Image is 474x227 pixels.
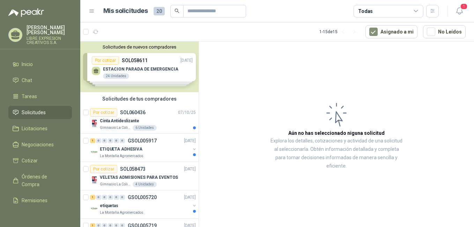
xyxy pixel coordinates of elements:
p: VELETAS ADMISIONES PARA EVENTOS [100,174,178,181]
p: GSOL005720 [128,195,157,200]
p: [DATE] [184,138,196,144]
p: [DATE] [184,166,196,173]
a: Cotizar [8,154,72,167]
a: Por cotizarSOL06043607/10/25 Company LogoCinta AntideslizanteGimnasio La Colina6 Unidades [80,105,199,134]
p: La Montaña Agromercados [100,210,143,215]
span: Tareas [22,93,37,100]
div: Por cotizar [90,108,117,117]
div: Solicitudes de tus compradores [80,92,199,105]
div: 0 [108,195,113,200]
div: 1 [90,195,95,200]
div: Todas [358,7,373,15]
a: Inicio [8,58,72,71]
img: Company Logo [90,176,98,184]
div: Solicitudes de nuevos compradoresPor cotizarSOL058611[DATE] ESTACION PARADA DE EMERGENCIA24 Unida... [80,42,199,92]
div: 0 [108,138,113,143]
span: Licitaciones [22,125,47,132]
div: 0 [96,138,101,143]
p: 07/10/25 [178,109,196,116]
div: 0 [96,195,101,200]
div: 0 [114,138,119,143]
button: Solicitudes de nuevos compradores [83,44,196,50]
span: Órdenes de Compra [22,173,65,188]
h3: Aún no has seleccionado niguna solicitud [288,129,385,137]
a: Licitaciones [8,122,72,135]
div: Por cotizar [90,165,117,173]
div: 6 Unidades [133,125,157,131]
button: Asignado a mi [365,25,417,38]
a: Chat [8,74,72,87]
a: Órdenes de Compra [8,170,72,191]
p: Explora los detalles, cotizaciones y actividad de una solicitud al seleccionarla. Obtén informaci... [269,137,404,170]
a: Tareas [8,90,72,103]
img: Company Logo [90,148,98,156]
a: Solicitudes [8,106,72,119]
a: 1 0 0 0 0 0 GSOL005720[DATE] Company LogoetiquetasLa Montaña Agromercados [90,193,197,215]
h1: Mis solicitudes [103,6,148,16]
span: Inicio [22,60,33,68]
div: 0 [120,195,125,200]
button: 1 [453,5,466,17]
span: Remisiones [22,197,47,204]
div: 0 [114,195,119,200]
img: Company Logo [90,204,98,213]
span: 20 [154,7,165,15]
p: LIBRE EXPRESION CREATIVOS S.A. [27,36,72,45]
p: Gimnasio La Colina [100,125,131,131]
span: Solicitudes [22,109,46,116]
p: La Montaña Agromercados [100,153,143,159]
span: Negociaciones [22,141,54,148]
p: Cinta Antideslizante [100,118,139,124]
p: GSOL005917 [128,138,157,143]
div: 1 - 15 de 15 [319,26,360,37]
a: Negociaciones [8,138,72,151]
div: 0 [102,195,107,200]
div: 0 [120,138,125,143]
p: etiquetas [100,203,118,209]
span: 1 [460,3,468,10]
p: SOL060436 [120,110,146,115]
p: SOL058473 [120,167,146,171]
div: 1 [90,138,95,143]
div: 0 [102,138,107,143]
a: Por cotizarSOL058473[DATE] Company LogoVELETAS ADMISIONES PARA EVENTOSGimnasio La Colina4 Unidades [80,162,199,190]
img: Company Logo [90,119,98,128]
a: Configuración [8,210,72,223]
p: Gimnasio La Colina [100,182,131,187]
a: Remisiones [8,194,72,207]
span: search [175,8,179,13]
img: Logo peakr [8,8,44,17]
a: 1 0 0 0 0 0 GSOL005917[DATE] Company LogoETIQUETA ADHESIVALa Montaña Agromercados [90,137,197,159]
span: Cotizar [22,157,38,164]
p: ETIQUETA ADHESIVA [100,146,142,153]
button: No Leídos [423,25,466,38]
div: 4 Unidades [133,182,157,187]
p: [DATE] [184,194,196,201]
span: Chat [22,76,32,84]
p: [PERSON_NAME] [PERSON_NAME] [27,25,72,35]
